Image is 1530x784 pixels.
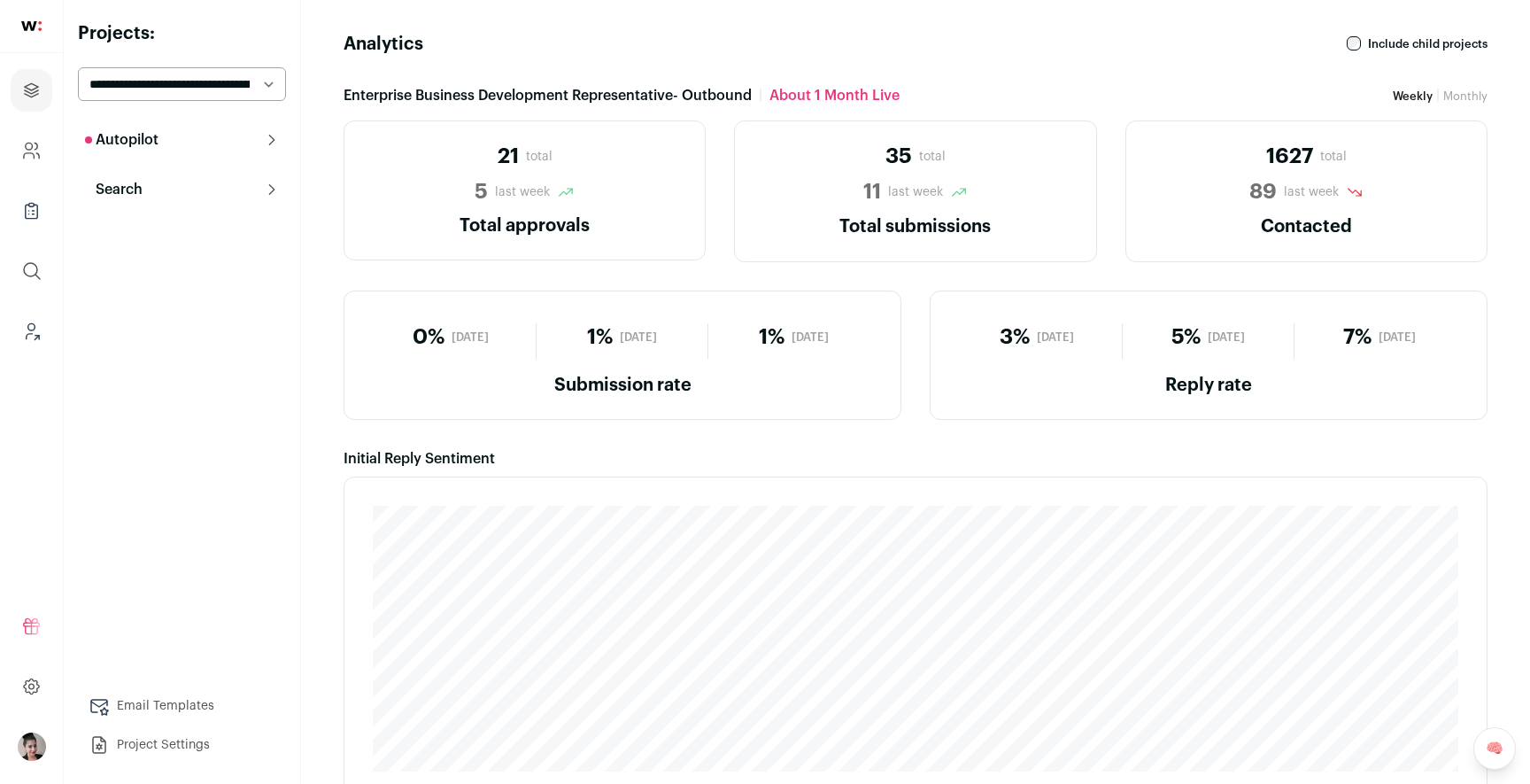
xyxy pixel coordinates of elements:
span: 5 [475,178,488,206]
label: Include child projects [1368,37,1487,51]
h2: Submission rate [366,373,879,398]
span: | [1436,89,1440,103]
a: Project Settings [78,727,286,763]
a: 🧠 [1473,727,1516,770]
h2: Contacted [1147,213,1465,240]
span: last week [888,183,943,201]
span: 35 [885,143,912,171]
span: [DATE] [1037,330,1074,345]
h2: Total submissions [756,213,1074,240]
span: 7% [1343,323,1372,352]
img: 8072482-medium_jpg [18,733,46,761]
a: Company and ATS Settings [11,129,52,172]
span: last week [495,183,550,201]
a: Company Lists [11,190,52,232]
span: | [759,85,762,106]
span: total [526,148,552,166]
h2: Projects: [78,21,286,46]
span: 21 [498,143,519,171]
span: 11 [863,178,881,206]
span: [DATE] [792,330,829,345]
h2: Total approvals [366,213,684,238]
span: 1% [587,323,613,352]
span: 3% [1000,323,1030,352]
button: Search [78,172,286,207]
span: [DATE] [1379,330,1416,345]
span: 1% [759,323,784,352]
span: 0% [413,323,444,352]
span: Weekly [1393,90,1433,102]
a: Email Templates [78,688,286,724]
h2: Reply rate [952,373,1465,398]
span: [DATE] [452,330,489,345]
p: Autopilot [85,129,158,151]
button: Autopilot [78,122,286,158]
span: about 1 month Live [769,85,900,106]
span: total [919,148,946,166]
a: Projects [11,69,52,112]
span: [DATE] [1208,330,1245,345]
img: wellfound-shorthand-0d5821cbd27db2630d0214b213865d53afaa358527fdda9d0ea32b1df1b89c2c.svg [21,21,42,31]
a: Leads (Backoffice) [11,310,52,353]
div: Initial Reply Sentiment [344,448,1487,470]
a: Monthly [1443,90,1487,102]
span: last week [1284,183,1339,201]
h1: Analytics [344,32,423,57]
p: Search [85,179,143,200]
span: 5% [1171,323,1201,352]
button: Open dropdown [18,733,46,761]
span: 89 [1249,178,1277,206]
span: [DATE] [620,330,657,345]
span: 1627 [1266,143,1313,171]
span: total [1320,148,1347,166]
span: Enterprise Business Development Representative- Outbound [344,85,752,106]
